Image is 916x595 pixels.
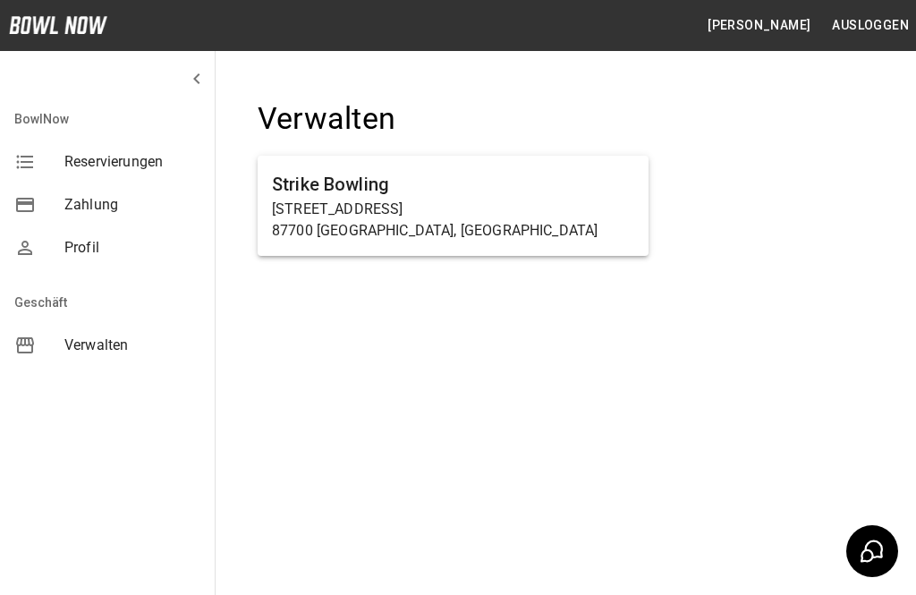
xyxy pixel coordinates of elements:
span: Zahlung [64,194,200,216]
button: Ausloggen [825,9,916,42]
span: Profil [64,237,200,259]
span: Reservierungen [64,151,200,173]
h4: Verwalten [258,100,649,138]
span: Verwalten [64,335,200,356]
img: logo [9,16,107,34]
h6: Strike Bowling [272,170,634,199]
p: [STREET_ADDRESS] [272,199,634,220]
button: [PERSON_NAME] [700,9,818,42]
p: 87700 [GEOGRAPHIC_DATA], [GEOGRAPHIC_DATA] [272,220,634,242]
